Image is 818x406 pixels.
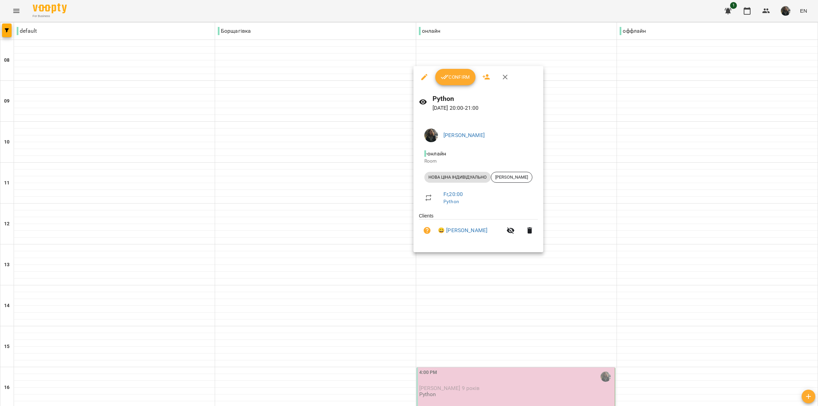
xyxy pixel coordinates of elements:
p: Room [424,158,532,165]
span: - онлайн [424,150,448,157]
span: ⁨[PERSON_NAME]⁩ [491,174,532,180]
a: 😀 ⁨[PERSON_NAME]⁩ [438,226,487,235]
span: Confirm [441,73,470,81]
button: Confirm [435,69,475,85]
ul: Clients [419,212,538,244]
h6: Python [433,93,538,104]
button: Unpaid. Bill the attendance? [419,222,435,239]
span: НОВА ЦІНА ІНДИВІДУАЛЬНО [424,174,491,180]
a: [PERSON_NAME] [443,132,485,138]
img: 33f9a82ed513007d0552af73e02aac8a.jpg [424,129,438,142]
p: [DATE] 20:00 - 21:00 [433,104,538,112]
div: ⁨[PERSON_NAME]⁩ [491,172,532,183]
a: Python [443,199,459,204]
a: Fr , 20:00 [443,191,463,197]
